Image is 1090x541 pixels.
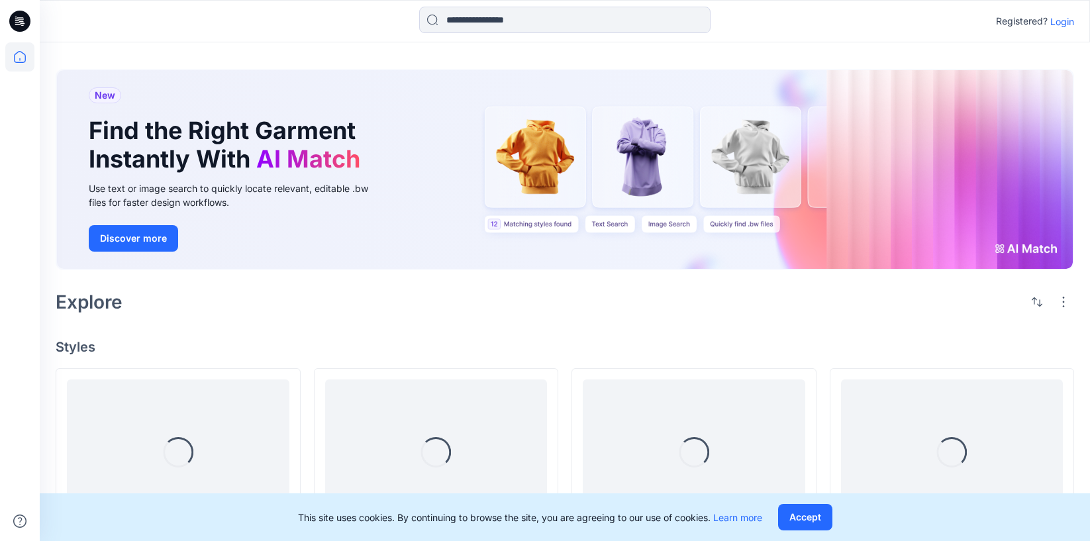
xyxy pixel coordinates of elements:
[56,339,1074,355] h4: Styles
[996,13,1048,29] p: Registered?
[1050,15,1074,28] p: Login
[89,117,367,173] h1: Find the Right Garment Instantly With
[89,181,387,209] div: Use text or image search to quickly locate relevant, editable .bw files for faster design workflows.
[778,504,832,530] button: Accept
[256,144,360,173] span: AI Match
[56,291,123,313] h2: Explore
[89,225,178,252] button: Discover more
[95,87,115,103] span: New
[298,511,762,524] p: This site uses cookies. By continuing to browse the site, you are agreeing to our use of cookies.
[713,512,762,523] a: Learn more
